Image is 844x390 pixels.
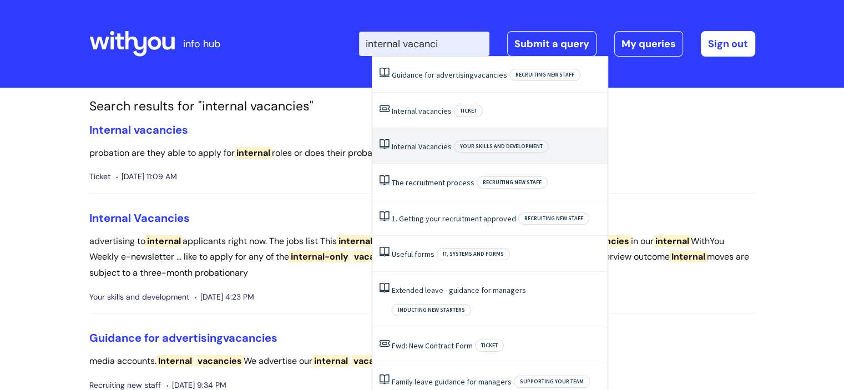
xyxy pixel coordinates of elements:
[337,235,374,247] span: internal
[392,377,512,387] a: Family leave guidance for managers
[507,31,597,57] a: Submit a query
[454,105,483,117] span: Ticket
[89,99,755,114] h1: Search results for "internal vacancies"
[195,290,254,304] span: [DATE] 4:23 PM
[359,31,755,57] div: | -
[392,141,452,151] a: Internal Vacancies
[454,140,549,153] span: Your skills and development
[89,290,189,304] span: Your skills and development
[518,212,589,225] span: Recruiting new staff
[89,234,755,281] p: advertising to applicants right now. The jobs list This sheet ... We also advertise our in our Wi...
[474,70,507,80] span: vacancies
[514,376,590,388] span: Supporting your team
[418,106,452,116] span: vacancies
[289,251,350,262] span: internal-only
[392,214,516,224] a: 1. Getting your recruitment approved
[392,285,526,295] a: Extended leave - guidance for managers
[614,31,683,57] a: My queries
[477,176,548,189] span: Recruiting new staff
[392,106,417,116] span: Internal
[89,211,131,225] span: Internal
[134,211,190,225] span: Vacancies
[196,355,244,367] span: vacancies
[223,331,277,345] span: vacancies
[312,355,350,367] span: internal
[654,235,691,247] span: internal
[235,147,272,159] span: internal
[156,355,194,367] span: Internal
[392,341,473,351] a: Fwd: New Contract Form
[89,353,755,369] p: media accounts. We advertise our in our WithYou
[392,106,452,116] a: Internal vacancies
[352,251,402,262] span: vacancies:
[392,304,471,316] span: Inducting new starters
[183,35,220,53] p: info hub
[89,123,188,137] a: Internal vacancies
[670,251,707,262] span: Internal
[116,170,177,184] span: [DATE] 11:09 AM
[89,331,277,345] a: Guidance for advertisingvacancies
[475,340,504,352] span: Ticket
[437,248,510,260] span: IT, systems and forms
[392,178,474,188] a: The recruitment process
[418,141,452,151] span: Vacancies
[89,123,131,137] span: Internal
[145,235,183,247] span: internal
[134,123,188,137] span: vacancies
[392,141,417,151] span: Internal
[701,31,755,57] a: Sign out
[89,170,110,184] span: Ticket
[359,32,489,56] input: Search
[509,69,580,81] span: Recruiting new staff
[392,70,507,80] a: Guidance for advertisingvacancies
[392,249,434,259] a: Useful forms
[89,211,190,225] a: Internal Vacancies
[352,355,400,367] span: vacancies
[89,145,755,161] p: probation are they able to apply for roles or does their probationary period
